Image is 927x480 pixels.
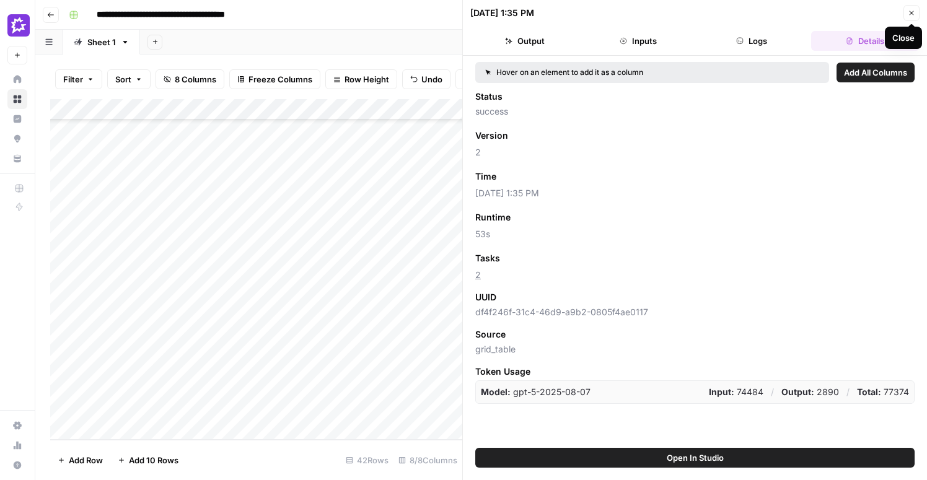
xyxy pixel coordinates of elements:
button: Open In Studio [475,448,915,468]
strong: Output: [781,386,814,397]
span: grid_table [475,343,915,356]
span: Row Height [345,73,389,85]
span: Tasks [475,252,500,264]
button: Output [470,31,579,51]
span: Add Row [69,454,103,466]
button: Add 10 Rows [110,450,186,470]
span: Undo [421,73,442,85]
a: Browse [7,89,27,109]
button: Filter [55,69,102,89]
p: / [771,386,774,398]
a: Opportunities [7,129,27,149]
img: Gong Logo [7,14,30,37]
a: Sheet 1 [63,30,140,55]
span: 2 [475,146,915,159]
p: gpt-5-2025-08-07 [481,386,591,398]
a: Insights [7,109,27,129]
strong: Model: [481,386,511,397]
span: 53s [475,228,915,240]
span: Open In Studio [667,452,724,464]
span: success [475,105,915,118]
span: Time [475,170,496,183]
span: Add All Columns [844,66,907,79]
a: Usage [7,435,27,455]
a: Home [7,69,27,89]
div: Sheet 1 [87,36,116,48]
span: Add 10 Rows [129,454,178,466]
strong: Input: [709,386,734,397]
button: Row Height [325,69,397,89]
div: 42 Rows [341,450,393,470]
button: Sort [107,69,151,89]
span: Sort [115,73,131,85]
a: Settings [7,416,27,435]
span: Token Usage [475,365,915,378]
button: Details [811,31,920,51]
button: Logs [698,31,806,51]
span: 8 Columns [175,73,216,85]
span: Freeze Columns [248,73,312,85]
button: Inputs [584,31,692,51]
span: Version [475,129,508,142]
span: Source [475,328,506,341]
strong: Total: [857,386,881,397]
a: 2 [475,269,481,280]
button: Workspace: Gong [7,10,27,41]
div: [DATE] 1:35 PM [470,7,534,19]
p: / [846,386,850,398]
button: Undo [402,69,450,89]
span: Filter [63,73,83,85]
button: Freeze Columns [229,69,320,89]
div: Close [892,32,915,44]
button: Add All Columns [837,63,915,82]
a: Your Data [7,149,27,168]
span: df4f246f-31c4-46d9-a9b2-0805f4ae0117 [475,306,915,318]
span: Runtime [475,211,511,224]
button: 8 Columns [156,69,224,89]
p: 77374 [857,386,909,398]
div: 8/8 Columns [393,450,462,470]
p: 2890 [781,386,839,398]
button: Help + Support [7,455,27,475]
div: Hover on an element to add it as a column [485,67,731,78]
p: 74484 [709,386,763,398]
button: Add Row [50,450,110,470]
span: UUID [475,291,496,303]
span: [DATE] 1:35 PM [475,187,915,199]
span: Status [475,90,503,103]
